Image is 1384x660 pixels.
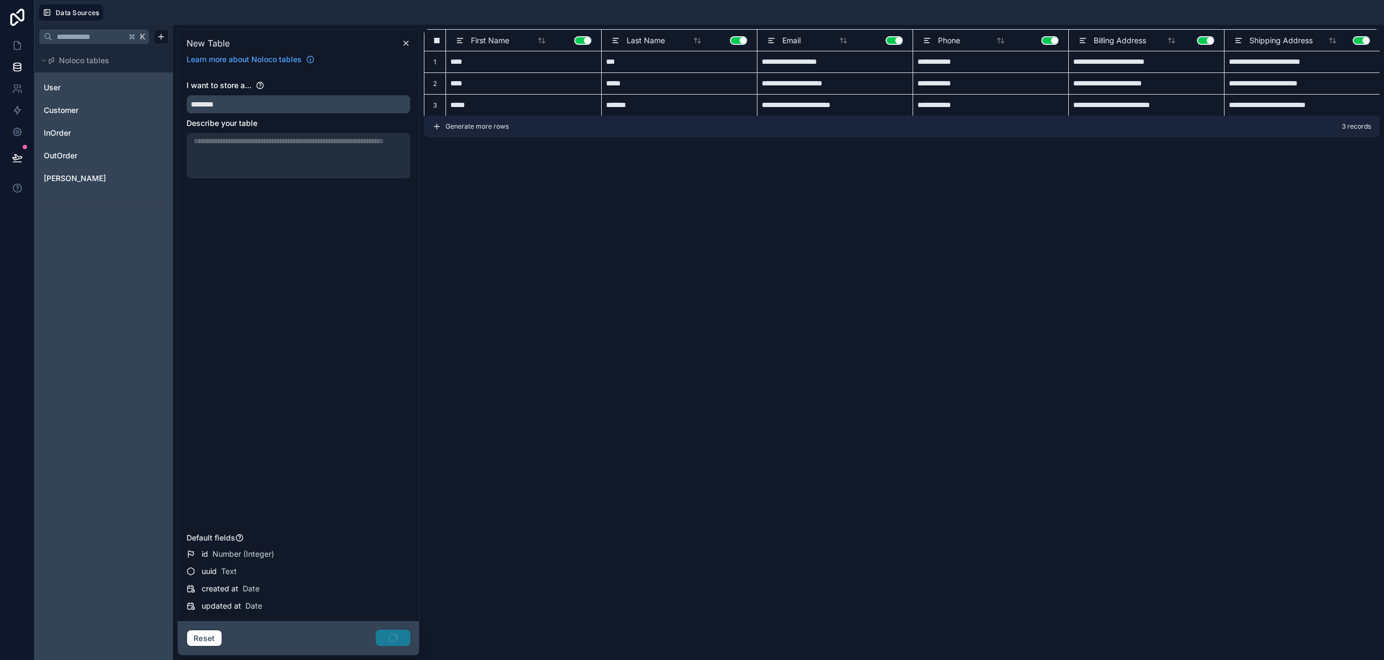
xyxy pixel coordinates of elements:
span: New Table [187,37,230,50]
span: Generate more rows [445,122,509,131]
span: First Name [471,35,509,46]
span: created at [202,583,238,594]
span: uuid [202,566,217,577]
button: Generate more rows [432,116,509,137]
span: Email [782,35,801,46]
span: id [202,549,208,559]
span: Billing Address [1094,35,1146,46]
span: Noloco tables [59,55,109,66]
div: 1 [424,51,445,72]
div: 2 [424,72,445,94]
span: User [44,82,61,93]
div: User [39,79,169,96]
a: User [44,82,131,93]
span: K [139,33,147,41]
span: Date [243,583,259,594]
span: Text [221,566,237,577]
span: Date [245,601,262,611]
button: Noloco tables [39,53,162,68]
span: Phone [938,35,960,46]
a: Customer [44,105,131,116]
span: Last Name [627,35,665,46]
span: Learn more about Noloco tables [187,54,302,65]
a: OutOrder [44,150,131,161]
div: Wein [39,170,169,187]
span: Number (Integer) [212,549,274,559]
span: OutOrder [44,150,77,161]
button: Reset [187,630,222,647]
span: Shipping Address [1249,35,1313,46]
span: Describe your table [187,118,257,128]
span: Data Sources [56,9,99,17]
div: OutOrder [39,147,169,164]
button: Data Sources [39,4,103,21]
a: Learn more about Noloco tables [182,54,319,65]
span: Default fields [187,533,235,542]
div: Customer [39,102,169,119]
span: InOrder [44,128,71,138]
a: InOrder [44,128,131,138]
span: Customer [44,105,78,116]
a: [PERSON_NAME] [44,173,131,184]
div: InOrder [39,124,169,142]
div: 3 [424,94,445,116]
span: I want to store a... [187,81,251,90]
span: 3 records [1342,122,1371,131]
span: [PERSON_NAME] [44,173,106,184]
span: updated at [202,601,241,611]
